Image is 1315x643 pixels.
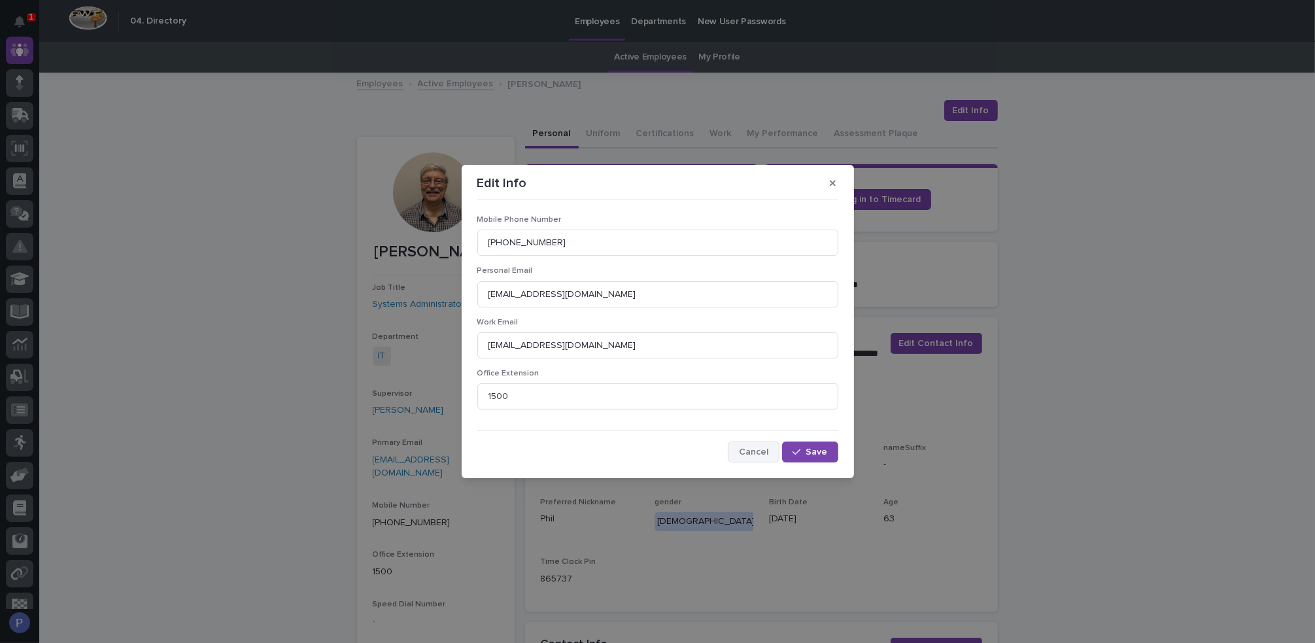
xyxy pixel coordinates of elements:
span: Office Extension [477,370,539,377]
span: Personal Email [477,267,533,275]
button: Cancel [728,442,779,462]
span: Mobile Phone Number [477,216,562,224]
span: Work Email [477,319,519,326]
span: Cancel [739,447,768,457]
p: Edit Info [477,175,527,191]
button: Save [782,442,838,462]
span: Save [806,447,828,457]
